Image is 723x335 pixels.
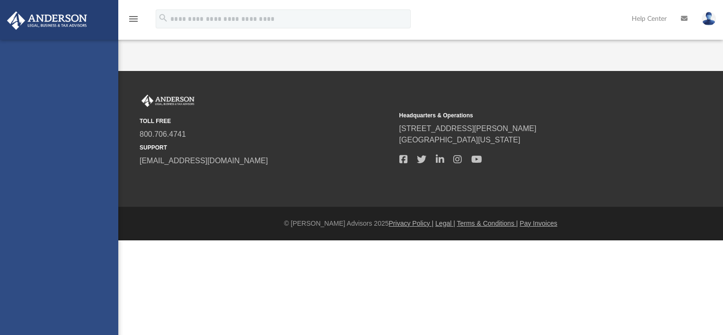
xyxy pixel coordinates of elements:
i: search [158,13,168,23]
small: TOLL FREE [140,117,393,125]
a: [STREET_ADDRESS][PERSON_NAME] [399,124,537,132]
small: SUPPORT [140,143,393,152]
i: menu [128,13,139,25]
img: User Pic [702,12,716,26]
img: Anderson Advisors Platinum Portal [4,11,90,30]
a: 800.706.4741 [140,130,186,138]
a: Legal | [435,220,455,227]
a: Terms & Conditions | [457,220,518,227]
a: [GEOGRAPHIC_DATA][US_STATE] [399,136,520,144]
a: Privacy Policy | [389,220,434,227]
div: © [PERSON_NAME] Advisors 2025 [118,219,723,229]
a: [EMAIL_ADDRESS][DOMAIN_NAME] [140,157,268,165]
a: Pay Invoices [520,220,557,227]
small: Headquarters & Operations [399,111,652,120]
img: Anderson Advisors Platinum Portal [140,95,196,107]
a: menu [128,18,139,25]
